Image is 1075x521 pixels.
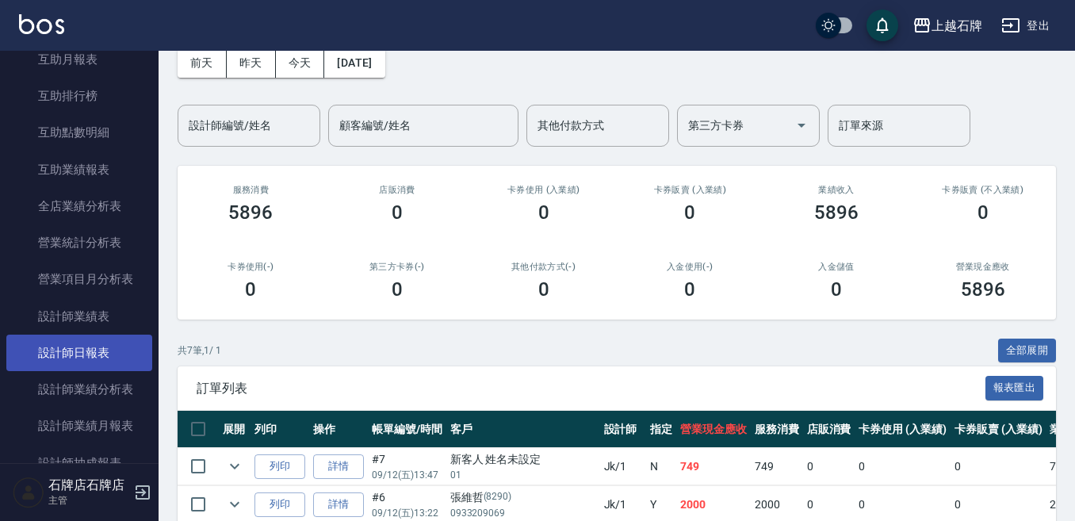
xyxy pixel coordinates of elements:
[343,262,452,272] h2: 第三方卡券(-)
[48,493,129,508] p: 主管
[223,454,247,478] button: expand row
[803,411,855,448] th: 店販消費
[6,188,152,224] a: 全店業績分析表
[450,489,596,506] div: 張維哲
[928,185,1037,195] h2: 卡券販賣 (不入業績)
[450,451,596,468] div: 新客人 姓名未設定
[676,448,751,485] td: 749
[977,201,989,224] h3: 0
[6,114,152,151] a: 互助點數明細
[6,408,152,444] a: 設計師業績月報表
[538,278,549,301] h3: 0
[6,151,152,188] a: 互助業績報表
[751,448,803,485] td: 749
[6,371,152,408] a: 設計師業績分析表
[48,477,129,493] h5: 石牌店石牌店
[995,11,1056,40] button: 登出
[254,492,305,517] button: 列印
[6,298,152,335] a: 設計師業績表
[309,411,368,448] th: 操作
[368,448,446,485] td: #7
[803,448,855,485] td: 0
[928,262,1037,272] h2: 營業現金應收
[245,278,256,301] h3: 0
[343,185,452,195] h2: 店販消費
[600,411,647,448] th: 設計師
[227,48,276,78] button: 昨天
[646,448,676,485] td: N
[372,468,442,482] p: 09/12 (五) 13:47
[831,278,842,301] h3: 0
[6,224,152,261] a: 營業統計分析表
[197,185,305,195] h3: 服務消費
[13,477,44,508] img: Person
[855,411,951,448] th: 卡券使用 (入業績)
[392,201,403,224] h3: 0
[324,48,384,78] button: [DATE]
[254,454,305,479] button: 列印
[782,185,891,195] h2: 業績收入
[636,262,744,272] h2: 入金使用(-)
[450,506,596,520] p: 0933209069
[906,10,989,42] button: 上越石牌
[178,48,227,78] button: 前天
[6,41,152,78] a: 互助月報表
[985,376,1044,400] button: 報表匯出
[6,78,152,114] a: 互助排行榜
[219,411,251,448] th: 展開
[392,278,403,301] h3: 0
[600,448,647,485] td: Jk /1
[251,411,309,448] th: 列印
[313,492,364,517] a: 詳情
[951,448,1046,485] td: 0
[789,113,814,138] button: Open
[782,262,891,272] h2: 入金儲值
[489,262,598,272] h2: 其他付款方式(-)
[484,489,512,506] p: (8290)
[197,262,305,272] h2: 卡券使用(-)
[684,278,695,301] h3: 0
[223,492,247,516] button: expand row
[646,411,676,448] th: 指定
[951,411,1046,448] th: 卡券販賣 (入業績)
[855,448,951,485] td: 0
[998,339,1057,363] button: 全部展開
[676,411,751,448] th: 營業現金應收
[197,381,985,396] span: 訂單列表
[6,445,152,481] a: 設計師抽成報表
[538,201,549,224] h3: 0
[961,278,1005,301] h3: 5896
[368,411,446,448] th: 帳單編號/時間
[985,380,1044,395] a: 報表匯出
[19,14,64,34] img: Logo
[684,201,695,224] h3: 0
[276,48,325,78] button: 今天
[814,201,859,224] h3: 5896
[446,411,600,448] th: 客戶
[372,506,442,520] p: 09/12 (五) 13:22
[313,454,364,479] a: 詳情
[636,185,744,195] h2: 卡券販賣 (入業績)
[751,411,803,448] th: 服務消費
[450,468,596,482] p: 01
[6,335,152,371] a: 設計師日報表
[228,201,273,224] h3: 5896
[178,343,221,358] p: 共 7 筆, 1 / 1
[6,261,152,297] a: 營業項目月分析表
[867,10,898,41] button: save
[932,16,982,36] div: 上越石牌
[489,185,598,195] h2: 卡券使用 (入業績)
